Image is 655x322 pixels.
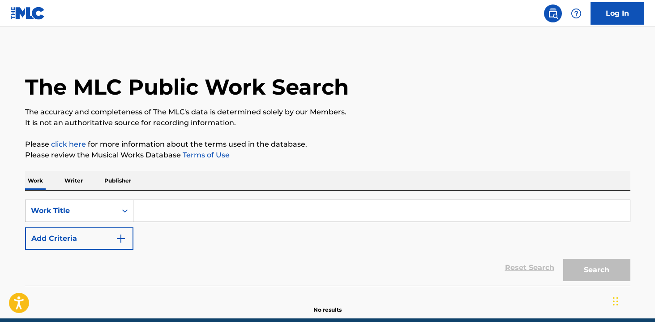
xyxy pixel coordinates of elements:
h1: The MLC Public Work Search [25,74,349,100]
div: Drag [613,288,618,315]
a: Public Search [544,4,562,22]
img: MLC Logo [11,7,45,20]
p: Writer [62,171,86,190]
p: Please review the Musical Works Database [25,150,630,161]
img: 9d2ae6d4665cec9f34b9.svg [116,233,126,244]
p: No results [313,295,342,314]
div: Work Title [31,205,111,216]
div: Help [567,4,585,22]
iframe: Chat Widget [610,279,655,322]
img: search [548,8,558,19]
a: Terms of Use [181,151,230,159]
form: Search Form [25,200,630,286]
p: The accuracy and completeness of The MLC's data is determined solely by our Members. [25,107,630,117]
p: It is not an authoritative source for recording information. [25,117,630,128]
a: click here [51,140,86,148]
button: Add Criteria [25,227,133,250]
img: help [571,8,582,19]
p: Please for more information about the terms used in the database. [25,139,630,150]
a: Log In [591,2,644,25]
p: Publisher [102,171,134,190]
p: Work [25,171,46,190]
